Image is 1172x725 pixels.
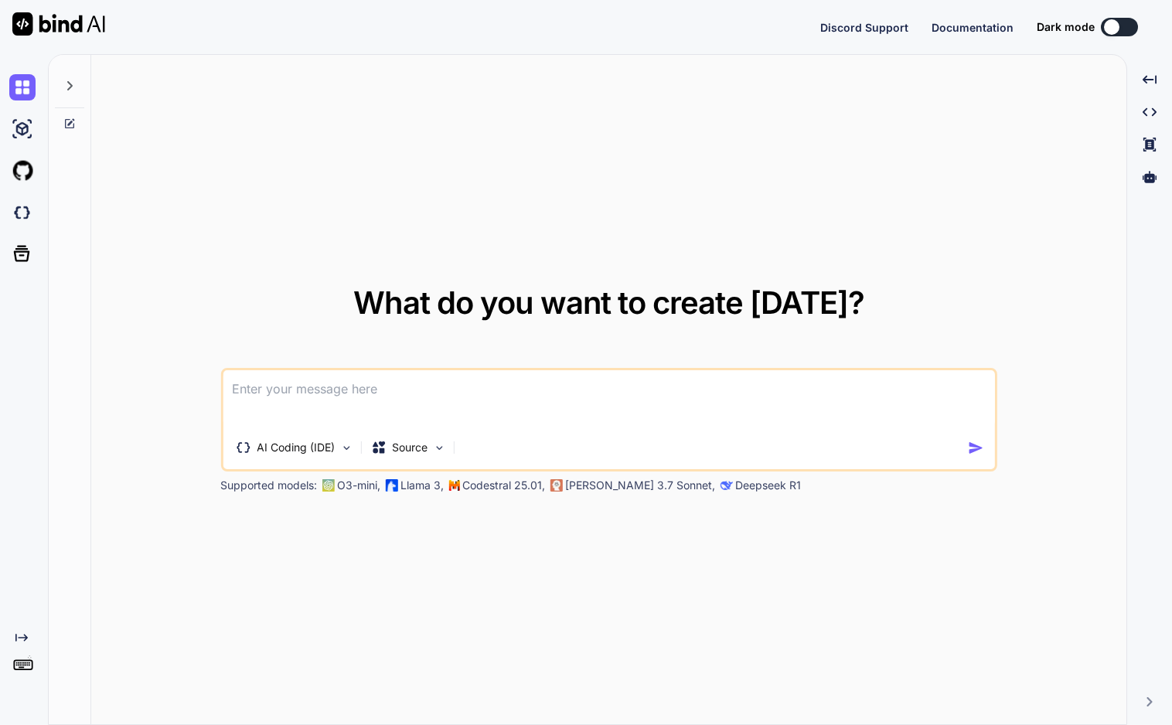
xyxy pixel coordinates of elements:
[820,21,908,34] span: Discord Support
[565,478,715,493] p: [PERSON_NAME] 3.7 Sonnet,
[1037,19,1095,35] span: Dark mode
[220,478,317,493] p: Supported models:
[322,479,334,492] img: GPT-4
[448,480,459,491] img: Mistral-AI
[820,19,908,36] button: Discord Support
[392,440,428,455] p: Source
[550,479,562,492] img: claude
[932,21,1014,34] span: Documentation
[9,158,36,184] img: githubLight
[400,478,444,493] p: Llama 3,
[353,284,864,322] span: What do you want to create [DATE]?
[432,441,445,454] img: Pick Models
[968,440,984,456] img: icon
[735,478,801,493] p: Deepseek R1
[9,199,36,226] img: darkCloudIdeIcon
[720,479,732,492] img: claude
[257,440,335,455] p: AI Coding (IDE)
[9,74,36,100] img: chat
[339,441,353,454] img: Pick Tools
[337,478,380,493] p: O3-mini,
[12,12,105,36] img: Bind AI
[462,478,545,493] p: Codestral 25.01,
[385,479,397,492] img: Llama2
[932,19,1014,36] button: Documentation
[9,116,36,142] img: ai-studio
